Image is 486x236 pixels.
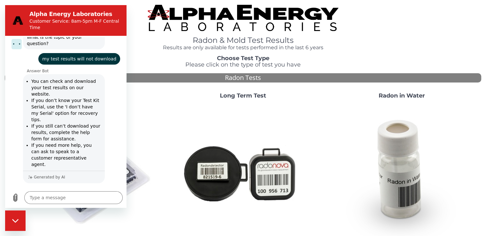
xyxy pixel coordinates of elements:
[24,5,115,13] h2: Alpha Energy Laboratories
[5,73,481,83] div: Radon Tests
[35,48,114,59] span: my test results will not download
[29,170,60,174] p: Generated by AI
[5,5,127,208] iframe: Messaging window
[148,45,338,51] h4: Results are only available for tests performed in the last 6 years
[5,210,26,231] iframe: Button to launch messaging window, conversation in progress
[26,92,96,118] li: If you don’t know your Test Kit Serial, use the 'I don’t have my Serial' option for recovery tips.
[24,13,115,26] p: Customer Service: 8am-5pm M-F Central Time
[217,55,269,62] strong: Choose Test Type
[19,26,98,44] span: What is the topic of your question?
[379,92,425,99] strong: Radon in Water
[148,5,338,31] img: TightCrop.jpg
[26,73,96,92] li: You can check and download your test results on our website.
[22,63,120,68] p: Answer Bot
[185,61,301,68] span: Please click on the type of test you have
[26,137,96,162] li: If you need more help, you can ask to speak to a customer representative agent.
[220,92,266,99] strong: Long Term Test
[26,118,96,137] li: If you still can’t download your results, complete the help form for assistance.
[4,186,17,199] button: Upload file
[148,36,338,44] h1: Radon & Mold Test Results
